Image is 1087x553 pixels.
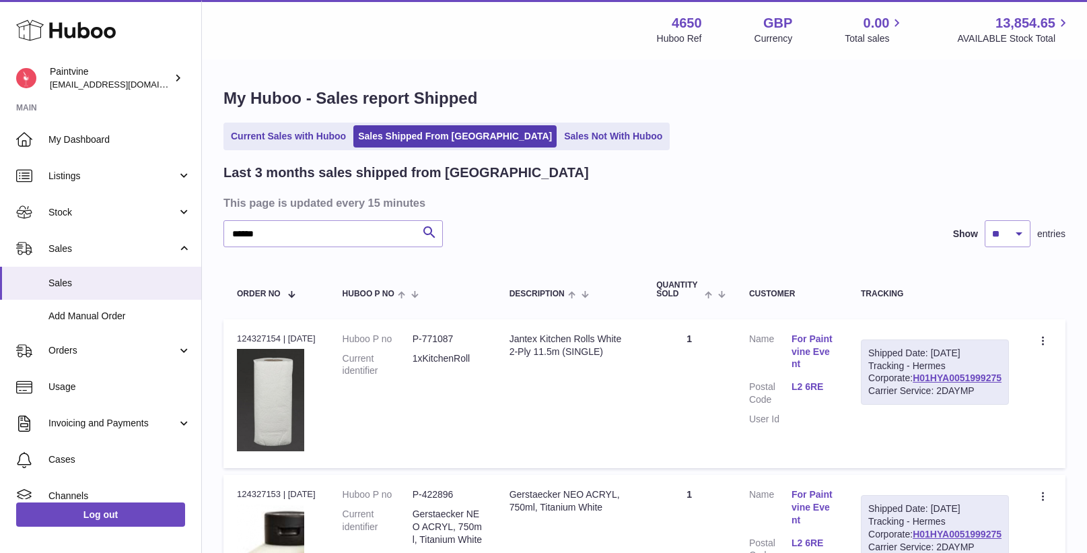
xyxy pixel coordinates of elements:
[749,413,792,426] dt: User Id
[845,32,905,45] span: Total sales
[48,381,191,393] span: Usage
[223,88,1065,109] h1: My Huboo - Sales report Shipped
[48,170,177,183] span: Listings
[749,488,792,530] dt: Name
[995,14,1055,32] span: 13,854.65
[48,490,191,502] span: Channels
[226,125,351,148] a: Current Sales with Huboo
[510,488,630,514] div: Gerstaecker NEO ACRYL, 750ml, Titanium White
[237,488,316,500] div: 124327153 | [DATE]
[763,14,792,32] strong: GBP
[413,488,483,501] dd: P-422896
[50,65,171,91] div: Paintvine
[237,349,304,451] img: 1683653328.png
[913,372,1002,383] a: H01HYA0051999275
[16,502,185,527] a: Log out
[343,290,394,298] span: Huboo P no
[343,488,413,501] dt: Huboo P no
[353,125,557,148] a: Sales Shipped From [GEOGRAPHIC_DATA]
[223,164,589,182] h2: Last 3 months sales shipped from [GEOGRAPHIC_DATA]
[861,339,1009,405] div: Tracking - Hermes Corporate:
[749,333,792,375] dt: Name
[48,242,177,255] span: Sales
[1037,228,1065,240] span: entries
[749,290,834,298] div: Customer
[413,333,483,346] dd: P-771087
[48,344,177,357] span: Orders
[48,133,191,146] span: My Dashboard
[957,14,1071,45] a: 13,854.65 AVAILABLE Stock Total
[792,537,834,550] a: L2 6RE
[868,347,1002,360] div: Shipped Date: [DATE]
[223,195,1062,210] h3: This page is updated every 15 minutes
[413,352,483,378] dd: 1xKitchenRoll
[792,381,834,393] a: L2 6RE
[957,32,1071,45] span: AVAILABLE Stock Total
[48,310,191,323] span: Add Manual Order
[343,333,413,346] dt: Huboo P no
[656,281,701,298] span: Quantity Sold
[237,333,316,345] div: 124327154 | [DATE]
[861,290,1009,298] div: Tracking
[672,14,702,32] strong: 4650
[343,352,413,378] dt: Current identifier
[510,333,630,358] div: Jantex Kitchen Rolls White 2-Ply 11.5m (SINGLE)
[845,14,905,45] a: 0.00 Total sales
[868,502,1002,515] div: Shipped Date: [DATE]
[237,290,281,298] span: Order No
[48,206,177,219] span: Stock
[913,529,1002,540] a: H01HYA0051999275
[792,333,834,371] a: For Paintvine Event
[413,508,483,546] dd: Gerstaecker NEO ACRYL, 750ml, Titanium White
[643,319,736,468] td: 1
[343,508,413,546] dt: Current identifier
[953,228,978,240] label: Show
[755,32,793,45] div: Currency
[868,385,1002,397] div: Carrier Service: 2DAYMP
[792,488,834,527] a: For Paintvine Event
[510,290,565,298] span: Description
[16,68,36,88] img: euan@paintvine.co.uk
[559,125,667,148] a: Sales Not With Huboo
[749,381,792,406] dt: Postal Code
[50,79,198,90] span: [EMAIL_ADDRESS][DOMAIN_NAME]
[48,453,191,466] span: Cases
[657,32,702,45] div: Huboo Ref
[48,277,191,290] span: Sales
[864,14,890,32] span: 0.00
[48,417,177,430] span: Invoicing and Payments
